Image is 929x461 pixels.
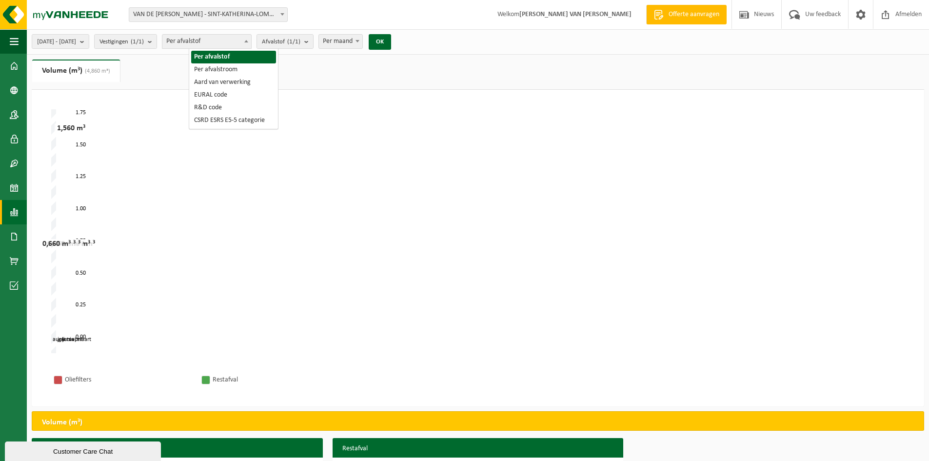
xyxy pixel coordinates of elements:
[191,51,276,63] li: Per afvalstof
[37,35,76,49] span: [DATE] - [DATE]
[32,438,323,460] h3: Oliefilters
[162,35,251,48] span: Per afvalstof
[40,239,73,249] div: 0,660 m³
[191,63,276,76] li: Per afvalstroom
[213,374,339,386] div: Restafval
[82,68,110,74] span: (4,860 m³)
[191,89,276,101] li: EURAL code
[369,34,391,50] button: OK
[191,114,276,127] li: CSRD ESRS E5-5 categorie
[5,440,163,461] iframe: chat widget
[287,39,300,45] count: (1/1)
[162,34,252,49] span: Per afvalstof
[262,35,300,49] span: Afvalstof
[129,8,287,21] span: VAN DE PERRE PAUL - SINT-KATHERINA-LOMBEEK
[32,412,92,433] h2: Volume (m³)
[55,123,88,133] div: 1,560 m³
[333,438,624,460] h3: Restafval
[191,101,276,114] li: R&D code
[32,34,89,49] button: [DATE] - [DATE]
[129,7,288,22] span: VAN DE PERRE PAUL - SINT-KATHERINA-LOMBEEK
[99,35,144,49] span: Vestigingen
[519,11,632,18] strong: [PERSON_NAME] VAN [PERSON_NAME]
[191,76,276,89] li: Aard van verwerking
[131,39,144,45] count: (1/1)
[94,34,157,49] button: Vestigingen(1/1)
[319,35,362,48] span: Per maand
[65,374,192,386] div: Oliefilters
[32,60,120,82] a: Volume (m³)
[257,34,314,49] button: Afvalstof(1/1)
[646,5,727,24] a: Offerte aanvragen
[666,10,722,20] span: Offerte aanvragen
[318,34,363,49] span: Per maand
